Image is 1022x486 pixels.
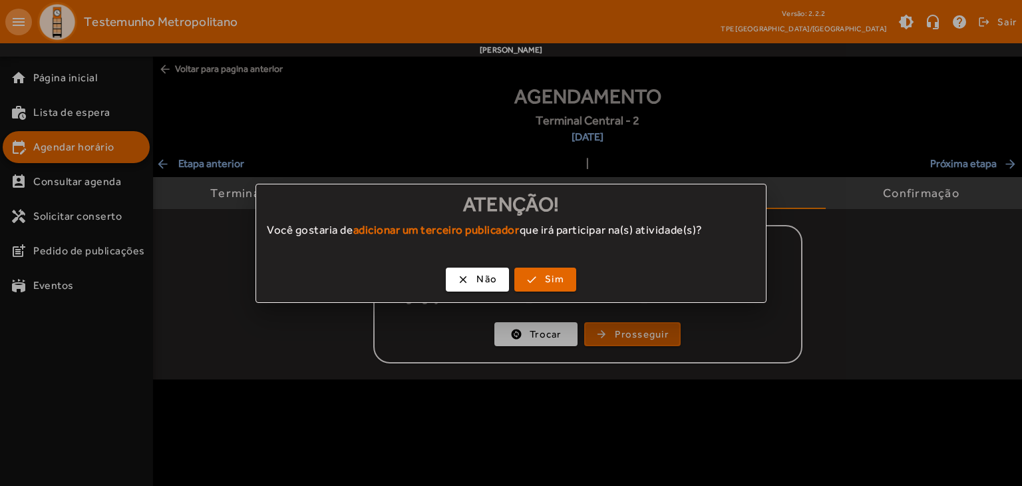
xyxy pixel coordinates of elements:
[545,272,564,287] span: Sim
[256,222,766,251] div: Você gostaria de que irá participar na(s) atividade(s)?
[463,192,560,216] span: Atenção!
[353,223,520,236] strong: adicionar um terceiro publicador
[446,268,509,292] button: Não
[476,272,497,287] span: Não
[514,268,576,292] button: Sim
